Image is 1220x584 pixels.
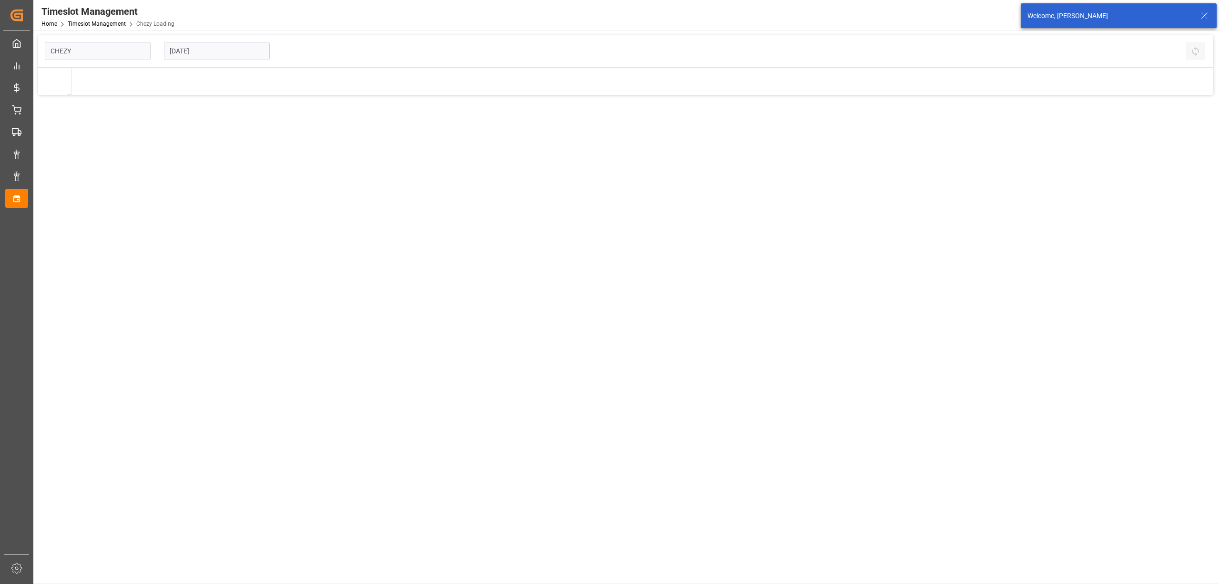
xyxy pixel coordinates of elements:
input: Type to search/select [45,42,151,60]
div: Welcome, [PERSON_NAME] [1027,11,1191,21]
a: Timeslot Management [68,20,126,27]
input: DD-MM-YYYY [164,42,270,60]
a: Home [41,20,57,27]
div: Timeslot Management [41,4,174,19]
